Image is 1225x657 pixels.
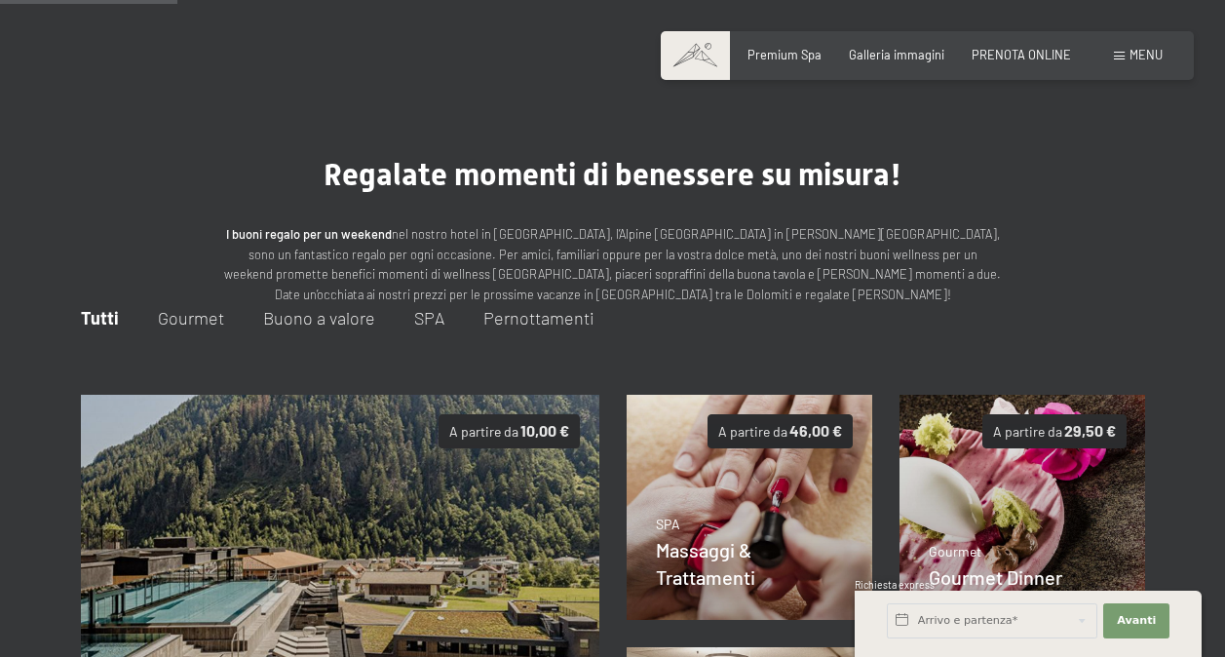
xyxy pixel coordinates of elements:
[849,47,944,62] a: Galleria immagini
[972,47,1071,62] a: PRENOTA ONLINE
[226,226,392,242] strong: I buoni regalo per un weekend
[324,156,901,193] span: Regalate momenti di benessere su misura!
[1103,603,1169,638] button: Avanti
[855,579,935,591] span: Richiesta express
[747,47,822,62] a: Premium Spa
[223,224,1003,304] p: nel nostro hotel in [GEOGRAPHIC_DATA], l’Alpine [GEOGRAPHIC_DATA] in [PERSON_NAME][GEOGRAPHIC_DAT...
[1117,613,1156,629] span: Avanti
[1129,47,1163,62] span: Menu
